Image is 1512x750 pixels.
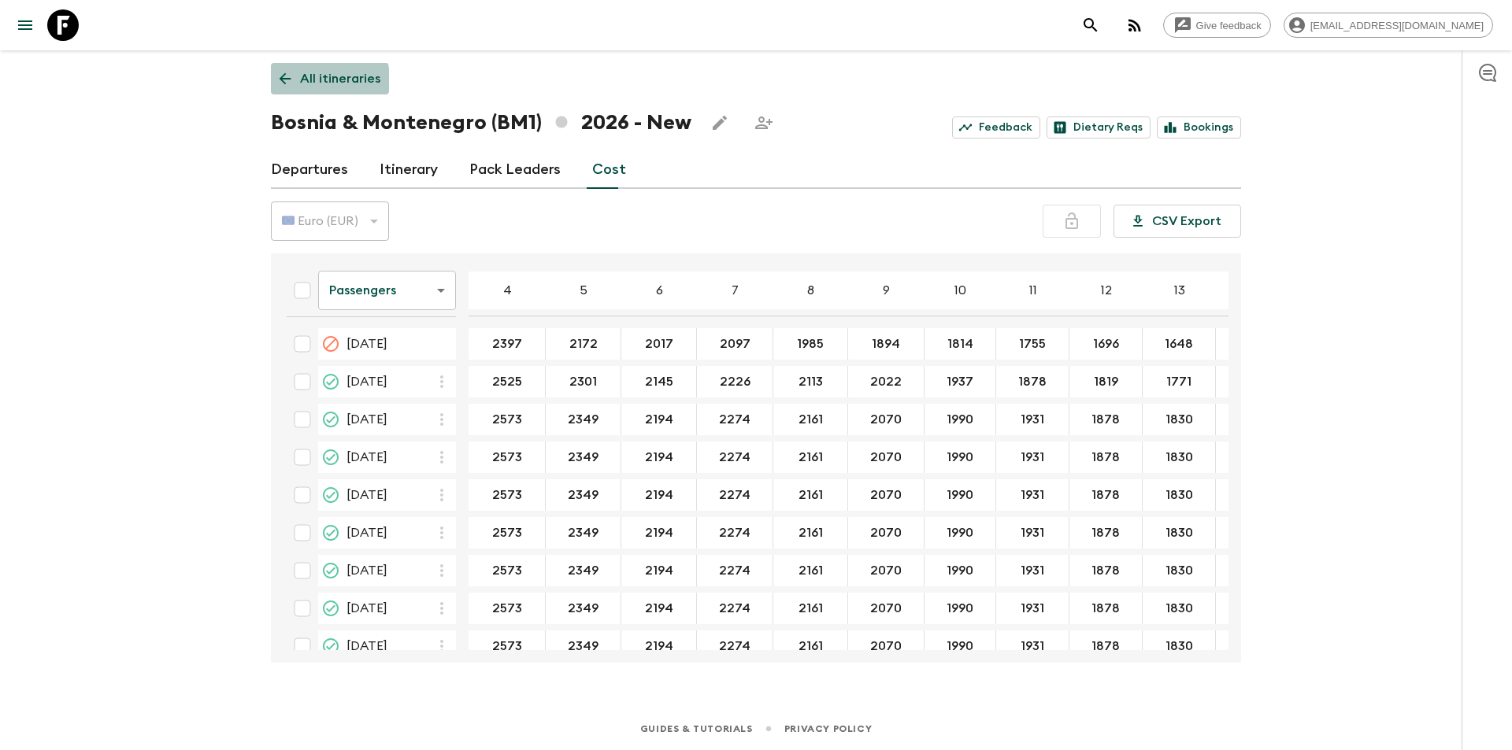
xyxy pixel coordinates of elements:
button: 2274 [700,517,769,549]
button: 2349 [549,630,617,662]
div: 19 Jun 2026; 5 [546,442,621,473]
div: 14 Aug 2026; 8 [773,555,848,586]
div: 17 Jul 2026; 5 [546,517,621,549]
div: 04 Sep 2026; 12 [1069,630,1143,662]
div: 17 Jul 2026; 10 [925,517,996,549]
button: 2573 [473,479,541,511]
div: 27 Aug 2026; 11 [996,593,1069,624]
div: 12 Jun 2026; 11 [996,404,1069,435]
p: 8 [807,281,814,300]
button: 1696 [1074,328,1138,360]
button: 2349 [549,517,617,549]
button: 1931 [1002,404,1063,435]
div: 14 Aug 2026; 7 [697,555,773,586]
button: 1792 [1220,479,1285,511]
button: 2397 [473,328,541,360]
button: 1878 [1073,517,1139,549]
div: 19 Jun 2026; 14 [1216,442,1289,473]
button: 1830 [1147,517,1212,549]
div: 14 Aug 2026; 12 [1069,555,1143,586]
div: 03 Jul 2026; 11 [996,479,1069,511]
div: 03 Apr 2026; 12 [1069,328,1143,360]
div: 03 Apr 2026; 6 [621,328,697,360]
svg: Guaranteed [321,486,340,504]
button: 2349 [549,479,617,511]
div: 19 Jun 2026; 12 [1069,442,1143,473]
button: 1792 [1220,517,1285,549]
div: 04 Sep 2026; 10 [925,630,996,662]
button: 2070 [851,442,921,473]
button: 2194 [626,442,692,473]
div: 03 Jul 2026; 9 [848,479,925,511]
div: 14 Aug 2026; 14 [1216,555,1289,586]
p: 12 [1101,281,1112,300]
svg: Guaranteed [321,410,340,429]
div: 17 Jul 2026; 9 [848,517,925,549]
div: 17 Jul 2026; 7 [697,517,773,549]
button: 1648 [1146,328,1212,360]
div: 19 Jun 2026; 11 [996,442,1069,473]
button: 1931 [1002,517,1063,549]
button: 2161 [780,555,842,586]
button: 2161 [780,479,842,511]
button: 1990 [928,479,992,511]
button: 1792 [1220,442,1285,473]
div: 14 Aug 2026; 11 [996,555,1069,586]
div: 27 Aug 2026; 14 [1216,593,1289,624]
button: search adventures [1075,9,1106,41]
button: 2573 [473,404,541,435]
div: 12 Jun 2026; 13 [1143,404,1216,435]
div: 03 Apr 2026; 10 [925,328,996,360]
div: 12 Jun 2026; 14 [1216,404,1289,435]
svg: On Sale [321,637,340,656]
p: All itineraries [300,69,380,88]
div: 04 Sep 2026; 8 [773,630,848,662]
button: 1990 [928,593,992,624]
h1: Bosnia & Montenegro (BM1) 2026 - New [271,107,691,139]
button: CSV Export [1114,205,1241,238]
p: 10 [954,281,966,300]
a: Cost [592,151,626,189]
div: 17 Jul 2026; 11 [996,517,1069,549]
button: 2226 [701,366,769,397]
svg: Guaranteed [321,372,340,391]
button: 1878 [1073,630,1139,662]
div: 22 May 2026; 6 [621,366,697,397]
p: 7 [732,281,739,300]
div: 22 May 2026; 10 [925,366,996,397]
button: 2274 [700,555,769,586]
div: 27 Aug 2026; 5 [546,593,621,624]
div: 03 Jul 2026; 8 [773,479,848,511]
button: 2194 [626,555,692,586]
button: 2145 [626,366,692,397]
div: 17 Jul 2026; 4 [469,517,546,549]
button: 1931 [1002,555,1063,586]
div: 22 May 2026; 14 [1216,366,1289,397]
div: 22 May 2026; 4 [469,366,546,397]
div: 17 Jul 2026; 13 [1143,517,1216,549]
div: 03 Jul 2026; 12 [1069,479,1143,511]
div: 17 Jul 2026; 12 [1069,517,1143,549]
button: 1792 [1220,404,1285,435]
div: 03 Apr 2026; 5 [546,328,621,360]
button: 2349 [549,404,617,435]
button: 2274 [700,442,769,473]
button: 1819 [1075,366,1137,397]
button: 2274 [700,479,769,511]
div: 27 Aug 2026; 9 [848,593,925,624]
button: 1830 [1147,479,1212,511]
svg: On Sale [321,448,340,467]
a: Bookings [1157,116,1241,139]
button: 2070 [851,593,921,624]
button: 1990 [928,442,992,473]
a: Itinerary [380,151,438,189]
div: 19 Jun 2026; 7 [697,442,773,473]
button: 2070 [851,479,921,511]
div: 27 Aug 2026; 8 [773,593,848,624]
button: 2161 [780,630,842,662]
div: 04 Sep 2026; 11 [996,630,1069,662]
button: 2161 [780,517,842,549]
div: 03 Apr 2026; 9 [848,328,925,360]
button: 2194 [626,630,692,662]
button: 2070 [851,517,921,549]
